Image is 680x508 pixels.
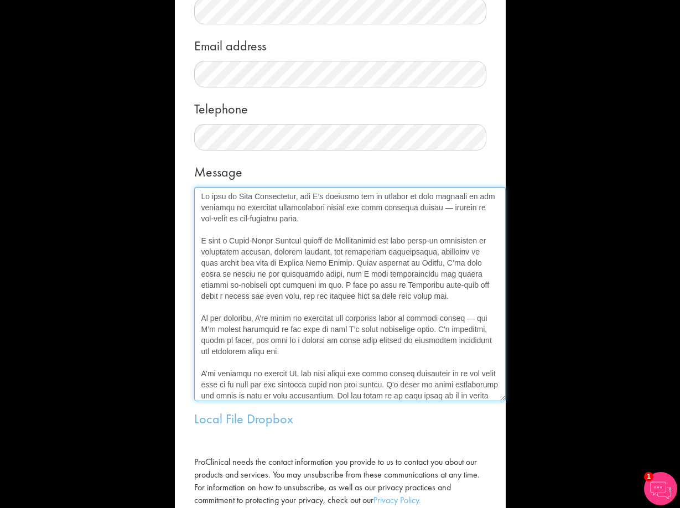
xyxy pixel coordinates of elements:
[247,410,293,427] a: Dropbox
[194,159,242,182] label: Message
[644,472,677,505] img: Chatbot
[194,456,486,506] label: ProClinical needs the contact information you provide to us to contact you about our products and...
[373,494,421,506] a: Privacy Policy.
[644,472,653,481] span: 1
[194,410,243,427] a: Local File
